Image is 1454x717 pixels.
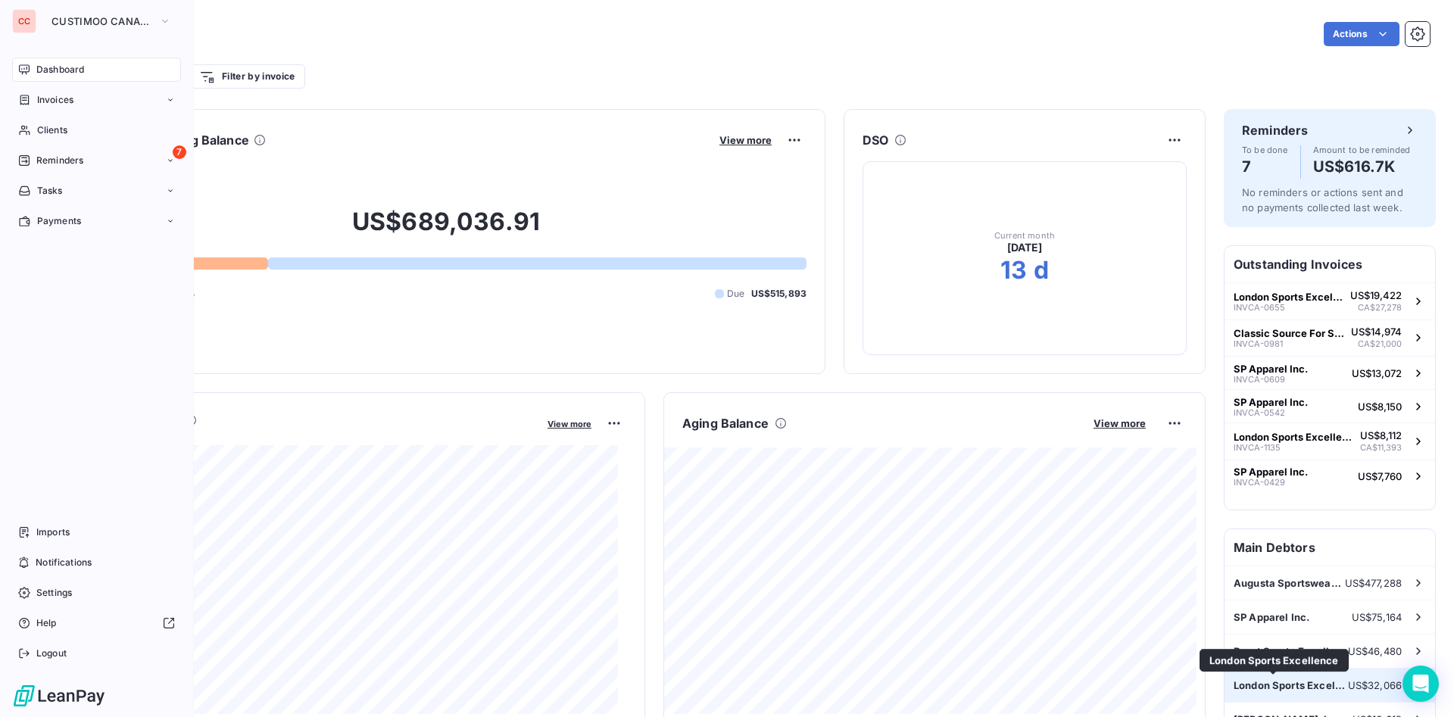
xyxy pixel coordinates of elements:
h6: Aging Balance [682,414,769,432]
span: SP Apparel Inc. [1234,466,1308,478]
span: Tasks [37,184,63,198]
span: [DATE] [1007,240,1043,255]
button: SP Apparel Inc.INVCA-0542US$8,150 [1225,389,1435,422]
div: CC [12,9,36,33]
span: INVCA-0655 [1234,303,1285,312]
span: US$8,150 [1358,401,1402,413]
span: US$515,893 [751,287,807,301]
h6: Reminders [1242,121,1308,139]
span: US$46,480 [1348,645,1402,657]
span: London Sports Excellence [1234,431,1354,443]
span: No reminders or actions sent and no payments collected last week. [1242,186,1403,214]
button: London Sports ExcellenceINVCA-0655US$19,422CA$27,278 [1225,282,1435,320]
span: London Sports Excellence [1234,291,1344,303]
button: Classic Source For SportsINVCA-0981US$14,974CA$21,000 [1225,320,1435,357]
span: US$14,974 [1351,326,1402,338]
span: Due [727,287,744,301]
h4: US$616.7K [1313,154,1411,179]
span: CA$11,393 [1360,441,1402,454]
span: Notifications [36,556,92,569]
button: View more [543,416,596,430]
span: Augusta Sportswear Canada Inc. Dba Momentec Brands – [GEOGRAPHIC_DATA] [1234,577,1345,589]
h2: d [1034,255,1049,285]
button: SP Apparel Inc.INVCA-0429US$7,760 [1225,460,1435,493]
span: INVCA-0609 [1234,375,1285,384]
span: Amount to be reminded [1313,145,1411,154]
button: View more [1089,416,1150,430]
span: View more [1094,417,1146,429]
span: US$19,422 [1350,289,1402,301]
span: Current month [994,231,1055,240]
span: US$8,112 [1360,429,1402,441]
span: Dashboard [36,63,84,76]
span: INVCA-0429 [1234,478,1285,487]
span: View more [548,419,591,429]
span: US$13,072 [1352,367,1402,379]
button: Filter by invoice [189,64,304,89]
button: SP Apparel Inc.INVCA-0609US$13,072 [1225,356,1435,389]
span: US$75,164 [1352,611,1402,623]
span: Invoices [37,93,73,107]
span: Classic Source For Sports [1234,327,1345,339]
span: Imports [36,525,70,539]
h2: 13 [1000,255,1027,285]
span: US$7,760 [1358,470,1402,482]
span: 7 [173,145,186,159]
span: Reminders [36,154,83,167]
span: INVCA-0981 [1234,339,1283,348]
a: Help [12,611,181,635]
span: Help [36,616,57,630]
span: INVCA-0542 [1234,408,1285,417]
span: SP Apparel Inc. [1234,611,1309,623]
span: CA$21,000 [1358,338,1402,351]
div: Open Intercom Messenger [1403,666,1439,702]
span: London Sports Excellence [1209,654,1339,666]
span: Logout [36,647,67,660]
button: View more [715,133,776,147]
span: Settings [36,586,72,600]
span: Brant Sports Excellence [1234,645,1348,657]
h2: US$689,036.91 [86,207,807,252]
img: Logo LeanPay [12,684,106,708]
span: CA$27,278 [1358,301,1402,314]
span: To be done [1242,145,1288,154]
span: SP Apparel Inc. [1234,396,1308,408]
span: Payments [37,214,81,228]
h6: Outstanding Invoices [1225,246,1435,282]
span: CUSTIMOO CANADA [51,15,153,27]
span: Monthly Revenue [86,429,537,445]
span: Clients [37,123,67,137]
button: Actions [1324,22,1399,46]
span: INVCA-1135 [1234,443,1281,452]
span: US$477,288 [1345,577,1403,589]
h4: 7 [1242,154,1288,179]
button: London Sports ExcellenceINVCA-1135US$8,112CA$11,393 [1225,422,1435,460]
span: SP Apparel Inc. [1234,363,1308,375]
span: View more [719,134,772,146]
h6: Main Debtors [1225,529,1435,566]
span: London Sports Excellence [1234,679,1348,691]
h6: DSO [863,131,888,149]
span: US$32,066 [1348,679,1402,691]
